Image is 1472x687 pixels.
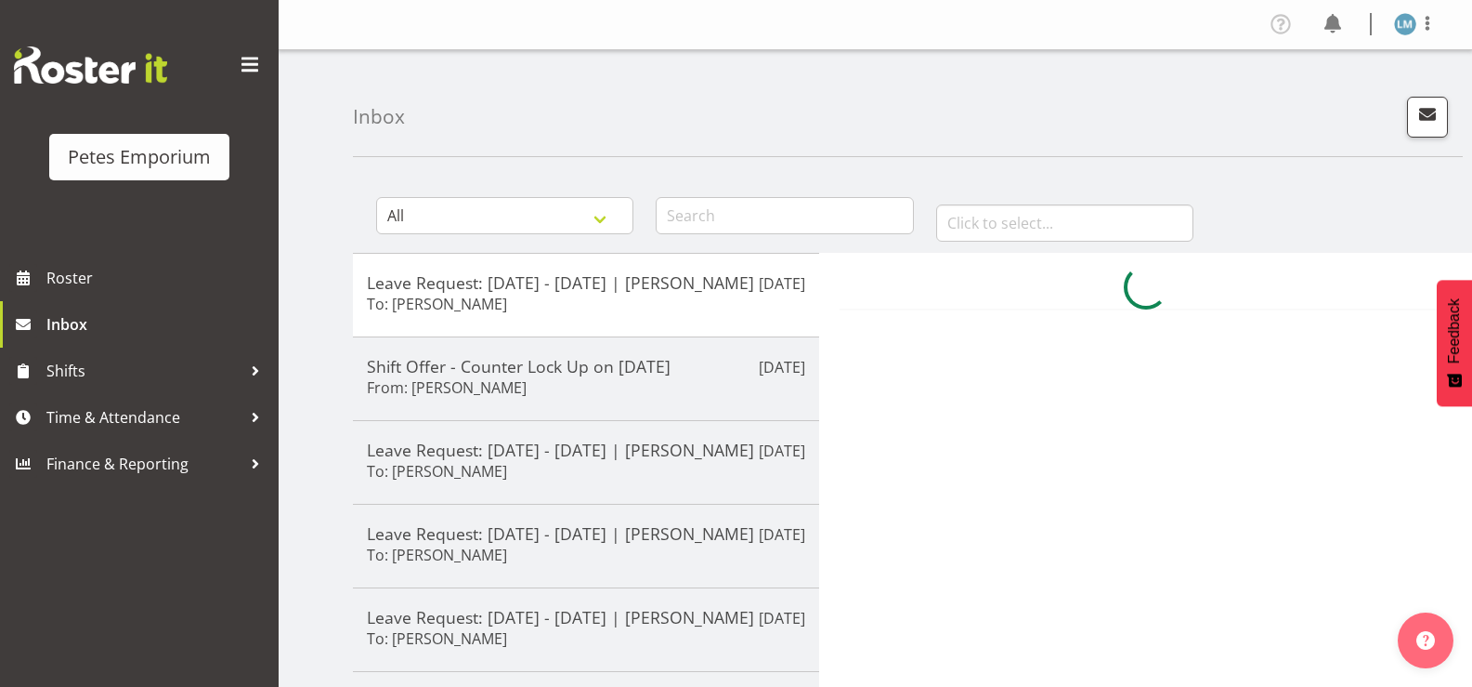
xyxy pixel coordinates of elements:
[936,205,1193,242] input: Click to select...
[759,607,805,629] p: [DATE]
[367,523,805,544] h5: Leave Request: [DATE] - [DATE] | [PERSON_NAME]
[759,440,805,462] p: [DATE]
[367,629,507,648] h6: To: [PERSON_NAME]
[367,546,507,564] h6: To: [PERSON_NAME]
[367,356,805,377] h5: Shift Offer - Counter Lock Up on [DATE]
[759,523,805,546] p: [DATE]
[759,356,805,378] p: [DATE]
[656,197,913,234] input: Search
[759,272,805,295] p: [DATE]
[367,607,805,628] h5: Leave Request: [DATE] - [DATE] | [PERSON_NAME]
[367,295,507,313] h6: To: [PERSON_NAME]
[14,46,167,84] img: Rosterit website logo
[1416,631,1435,650] img: help-xxl-2.png
[367,378,527,397] h6: From: [PERSON_NAME]
[46,403,241,431] span: Time & Attendance
[46,264,269,292] span: Roster
[46,450,241,478] span: Finance & Reporting
[1437,280,1472,406] button: Feedback - Show survey
[46,310,269,338] span: Inbox
[46,357,241,385] span: Shifts
[353,106,405,127] h4: Inbox
[367,440,805,460] h5: Leave Request: [DATE] - [DATE] | [PERSON_NAME]
[1394,13,1416,35] img: lianne-morete5410.jpg
[367,462,507,481] h6: To: [PERSON_NAME]
[1446,298,1463,363] span: Feedback
[367,272,805,293] h5: Leave Request: [DATE] - [DATE] | [PERSON_NAME]
[68,143,211,171] div: Petes Emporium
